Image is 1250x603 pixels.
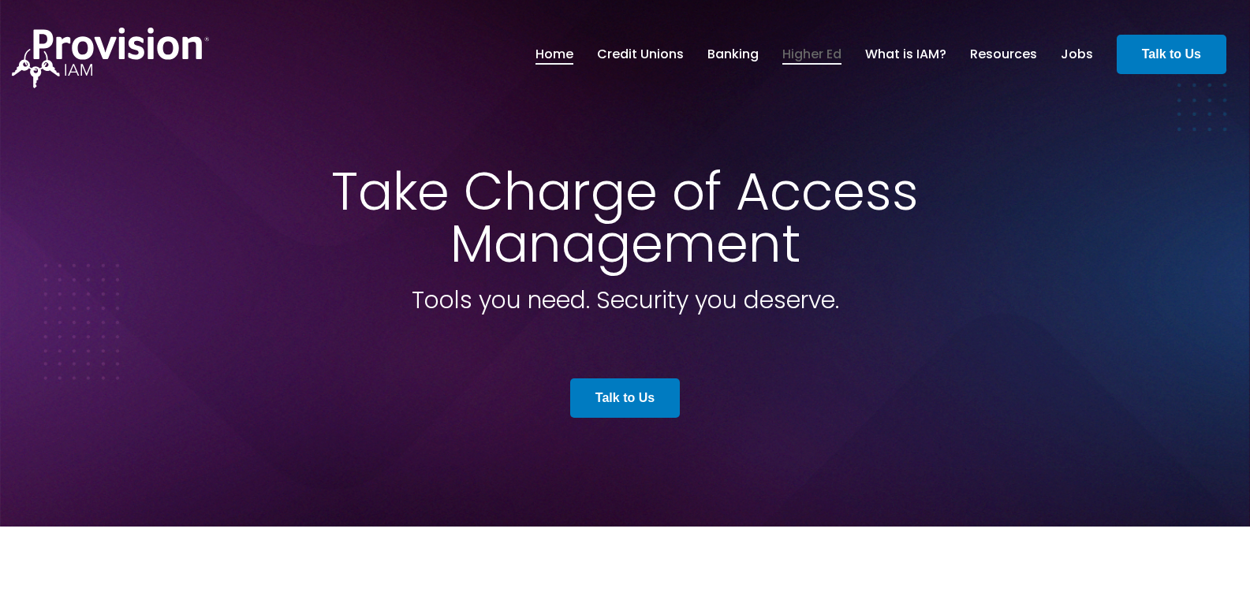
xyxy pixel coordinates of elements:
strong: Talk to Us [595,391,655,404]
a: What is IAM? [865,41,946,68]
a: Jobs [1061,41,1093,68]
a: Higher Ed [782,41,841,68]
nav: menu [524,29,1105,80]
a: Credit Unions [597,41,684,68]
img: ProvisionIAM-Logo-White [12,28,209,88]
span: Take Charge of Access Management [331,155,919,280]
a: Talk to Us [1117,35,1226,74]
span: Tools you need. Security you deserve. [412,283,839,317]
strong: Talk to Us [1142,47,1201,61]
a: Home [535,41,573,68]
a: Banking [707,41,759,68]
a: Talk to Us [570,378,680,418]
a: Resources [970,41,1037,68]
